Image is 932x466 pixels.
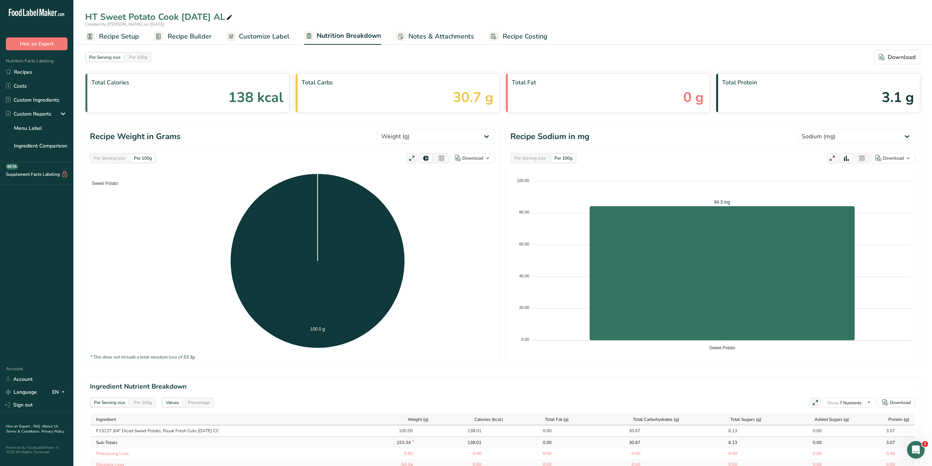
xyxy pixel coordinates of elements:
a: FAQ . [33,424,42,429]
div: Powered By FoodLabelMaker © 2025 All Rights Reserved [6,445,68,454]
div: 0.00 [533,450,551,457]
a: Privacy Policy [41,429,64,434]
tspan: 40.00 [519,273,529,278]
a: Recipe Setup [85,28,139,45]
button: Download [871,153,915,163]
div: 6.13 [719,439,737,446]
a: Hire an Expert . [6,424,32,429]
span: Total Carbohydrates (g) [633,416,679,423]
span: Nutrition Breakdown [317,31,381,41]
tspan: Sweet Potato [709,345,735,350]
a: Recipe Costing [489,28,547,45]
span: 138 kcal [228,87,283,108]
div: 100.00 [394,427,413,434]
span: 7 Nutrients [827,400,862,406]
tspan: 60.00 [519,242,529,246]
h1: Recipe Sodium in mg [510,131,589,143]
div: 0.00 [533,427,551,434]
tspan: 100.00 [517,178,529,182]
div: Per Serving size [91,154,128,162]
div: BETA [6,164,18,170]
span: Added Sugars (g) [815,416,849,423]
a: Notes & Attachments [396,28,474,45]
div: 0.00 [719,450,737,457]
span: Customize Label [239,32,290,41]
span: Total Fat [512,78,704,87]
span: 30.7 g [453,87,494,108]
div: Per 100g [131,154,155,162]
div: Per 100g [126,53,150,61]
div: 0.00 [877,450,895,457]
span: Notes & Attachments [408,32,474,41]
div: 3.07 [877,427,895,434]
div: 0.00 [622,450,640,457]
button: Download [878,397,915,408]
iframe: Intercom live chat [907,441,925,459]
span: Total Carbs [302,78,494,87]
span: Weight (g) [408,416,429,423]
div: 6.13 [719,427,737,434]
span: Total Calories [91,78,283,87]
button: Download [450,153,495,163]
span: Protein (g) [888,416,909,423]
span: 1 [922,441,928,447]
div: Download [879,53,915,62]
span: Sweet Potato [86,181,118,186]
div: 0.00 [803,450,822,457]
span: 3.1 g [882,87,914,108]
div: Per Serving size [86,53,123,61]
div: EN [52,388,68,397]
span: Recipe Builder [168,32,212,41]
div: Values [163,398,182,407]
a: About Us . [6,424,58,434]
span: Created by [PERSON_NAME] on [DATE] [85,21,164,27]
span: Ingredient [96,416,116,423]
a: Customize Label [226,28,290,45]
div: Per 100g [551,154,575,162]
a: Language [6,386,37,398]
a: Nutrition Breakdown [304,28,381,45]
div: * This does not include a total moisture loss of 53.3g. [90,354,495,360]
div: 0.00 [394,450,413,457]
div: 30.67 [622,439,640,446]
span: Recipe Setup [99,32,139,41]
div: 138.01 [463,439,481,446]
div: HT Sweet Potato Cook [DATE] AL [85,10,234,23]
h2: Ingredient Nutrient Breakdown [90,382,915,392]
div: 3.07 [877,439,895,446]
span: Calories (kcal) [474,416,503,423]
tspan: 0.00 [521,337,529,342]
td: Sub-Totals [90,436,372,448]
span: Total Fat (g) [545,416,569,423]
tspan: 20.00 [519,305,529,310]
div: Per 100g [131,398,155,407]
div: 138.01 [463,427,481,434]
div: Download [462,155,483,161]
div: 0.00 [463,450,481,457]
span: Total Protein [722,78,914,87]
div: Download [890,399,911,406]
div: 0.00 [803,439,822,446]
div: 0.00 [803,427,822,434]
div: Per Serving size [511,154,549,162]
div: Per Serving size [91,398,128,407]
span: Recipe Costing [503,32,547,41]
button: Show:7 Nutrients [822,397,876,408]
div: Percentage [185,398,213,407]
tspan: 80.00 [519,210,529,214]
td: F13127 3/4" Diced Sweet Potato, Royal Fresh Cuts [DATE] CC [90,425,372,436]
div: 0.00 [533,439,551,446]
a: Terms & Conditions . [6,429,41,434]
h1: Recipe Weight in Grams [90,131,181,143]
div: Custom Reports [6,110,51,118]
td: Processing Loss [90,448,372,459]
div: 30.67 [622,427,640,434]
div: 153.34 [392,439,411,446]
a: Recipe Builder [154,28,212,45]
div: Download [883,155,904,161]
span: Total Sugars (g) [730,416,761,423]
button: Download [874,50,920,65]
span: Show: [827,400,840,406]
span: 0 g [683,87,704,108]
button: Hire an Expert [6,37,68,50]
